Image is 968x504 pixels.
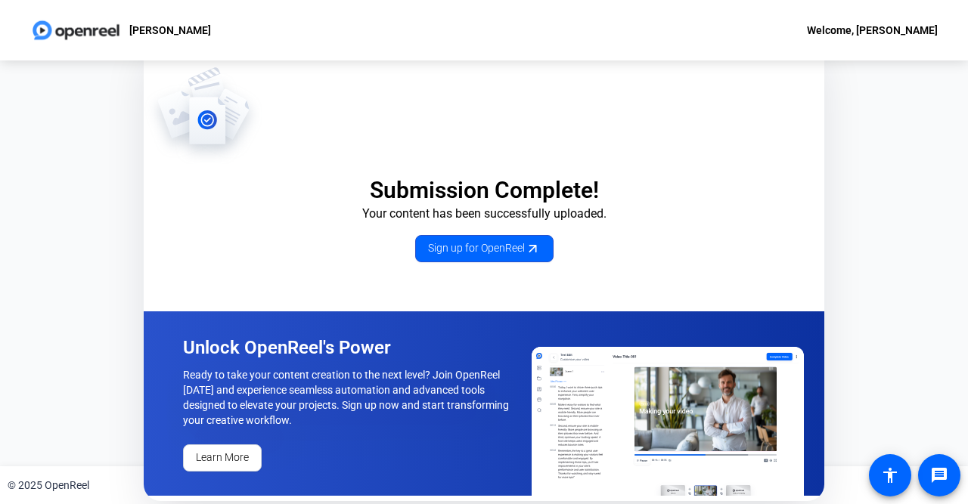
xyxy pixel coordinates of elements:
[532,347,804,496] img: OpenReel
[30,15,122,45] img: OpenReel logo
[415,235,554,262] a: Sign up for OpenReel
[144,66,264,164] img: OpenReel
[183,335,514,360] p: Unlock OpenReel's Power
[144,176,824,205] p: Submission Complete!
[428,240,541,256] span: Sign up for OpenReel
[8,478,89,493] div: © 2025 OpenReel
[881,466,899,484] mat-icon: accessibility
[183,444,262,472] a: Learn More
[144,205,824,223] p: Your content has been successfully uploaded.
[196,450,249,465] span: Learn More
[930,466,948,484] mat-icon: message
[129,21,211,39] p: [PERSON_NAME]
[183,367,514,428] p: Ready to take your content creation to the next level? Join OpenReel [DATE] and experience seamle...
[807,21,938,39] div: Welcome, [PERSON_NAME]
